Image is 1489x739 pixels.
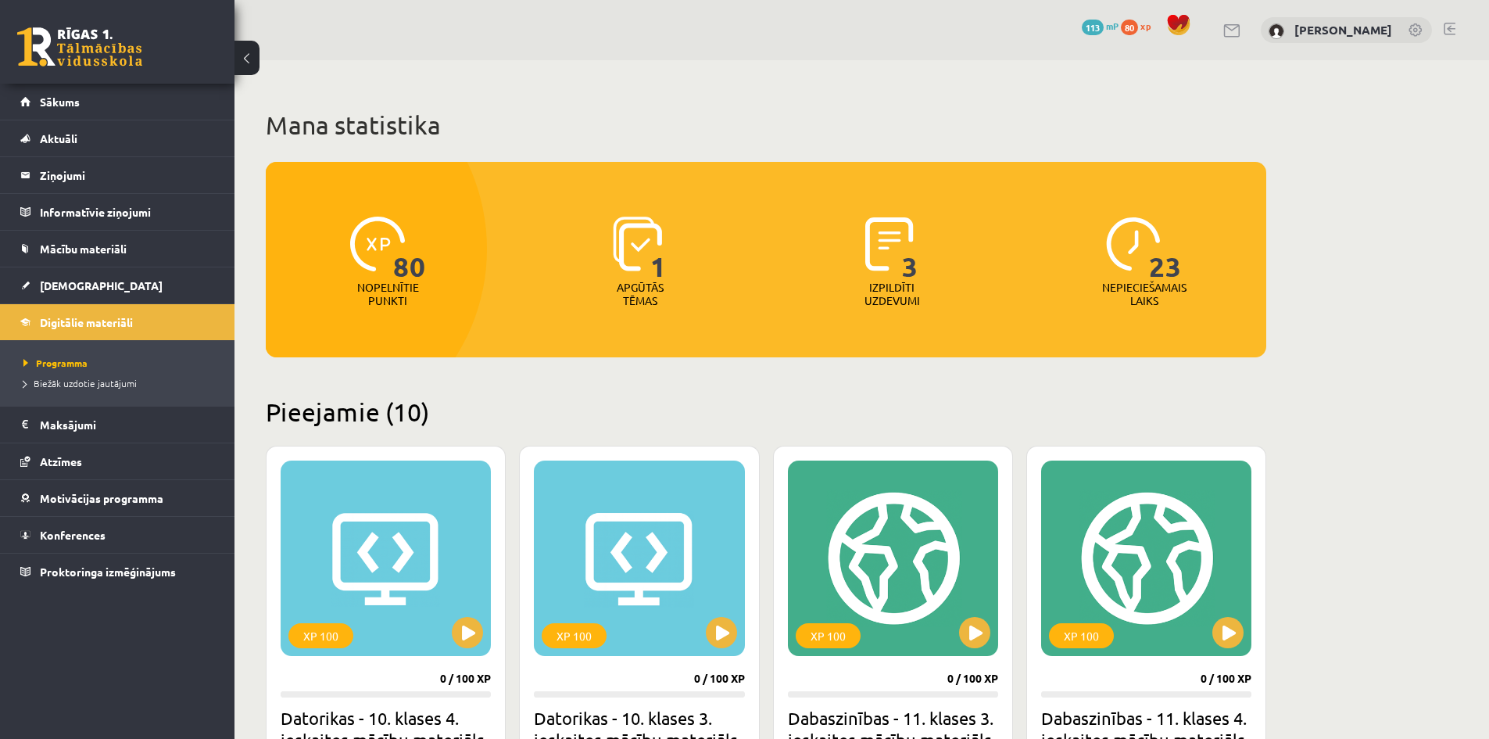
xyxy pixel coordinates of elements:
[1106,217,1161,271] img: icon-clock-7be60019b62300814b6bd22b8e044499b485619524d84068768e800edab66f18.svg
[40,194,215,230] legend: Informatīvie ziņojumi
[40,131,77,145] span: Aktuāli
[20,304,215,340] a: Digitālie materiāli
[266,109,1266,141] h1: Mana statistika
[40,157,215,193] legend: Ziņojumi
[20,554,215,590] a: Proktoringa izmēģinājums
[20,231,215,267] a: Mācību materiāli
[393,217,426,281] span: 80
[861,281,922,307] p: Izpildīti uzdevumi
[357,281,419,307] p: Nopelnītie punkti
[1082,20,1119,32] a: 113 mP
[20,157,215,193] a: Ziņojumi
[40,454,82,468] span: Atzīmes
[1082,20,1104,35] span: 113
[1102,281,1187,307] p: Nepieciešamais laiks
[902,217,918,281] span: 3
[20,443,215,479] a: Atzīmes
[610,281,671,307] p: Apgūtās tēmas
[1294,22,1392,38] a: [PERSON_NAME]
[20,267,215,303] a: [DEMOGRAPHIC_DATA]
[1121,20,1138,35] span: 80
[23,377,137,389] span: Biežāk uzdotie jautājumi
[650,217,667,281] span: 1
[23,357,88,369] span: Programma
[40,242,127,256] span: Mācību materiāli
[350,217,405,271] img: icon-xp-0682a9bc20223a9ccc6f5883a126b849a74cddfe5390d2b41b4391c66f2066e7.svg
[40,565,176,579] span: Proktoringa izmēģinājums
[40,278,163,292] span: [DEMOGRAPHIC_DATA]
[23,356,219,370] a: Programma
[1140,20,1151,32] span: xp
[1106,20,1119,32] span: mP
[865,217,914,271] img: icon-completed-tasks-ad58ae20a441b2904462921112bc710f1caf180af7a3daa7317a5a94f2d26646.svg
[20,194,215,230] a: Informatīvie ziņojumi
[40,491,163,505] span: Motivācijas programma
[613,217,662,271] img: icon-learned-topics-4a711ccc23c960034f471b6e78daf4a3bad4a20eaf4de84257b87e66633f6470.svg
[1049,623,1114,648] div: XP 100
[40,407,215,443] legend: Maksājumi
[20,517,215,553] a: Konferences
[266,396,1266,427] h2: Pieejamie (10)
[542,623,607,648] div: XP 100
[40,95,80,109] span: Sākums
[1269,23,1284,39] img: Rebeka Heidia Ferstere
[20,120,215,156] a: Aktuāli
[17,27,142,66] a: Rīgas 1. Tālmācības vidusskola
[40,528,106,542] span: Konferences
[20,480,215,516] a: Motivācijas programma
[40,315,133,329] span: Digitālie materiāli
[20,407,215,443] a: Maksājumi
[23,376,219,390] a: Biežāk uzdotie jautājumi
[1149,217,1182,281] span: 23
[20,84,215,120] a: Sākums
[1121,20,1158,32] a: 80 xp
[288,623,353,648] div: XP 100
[796,623,861,648] div: XP 100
